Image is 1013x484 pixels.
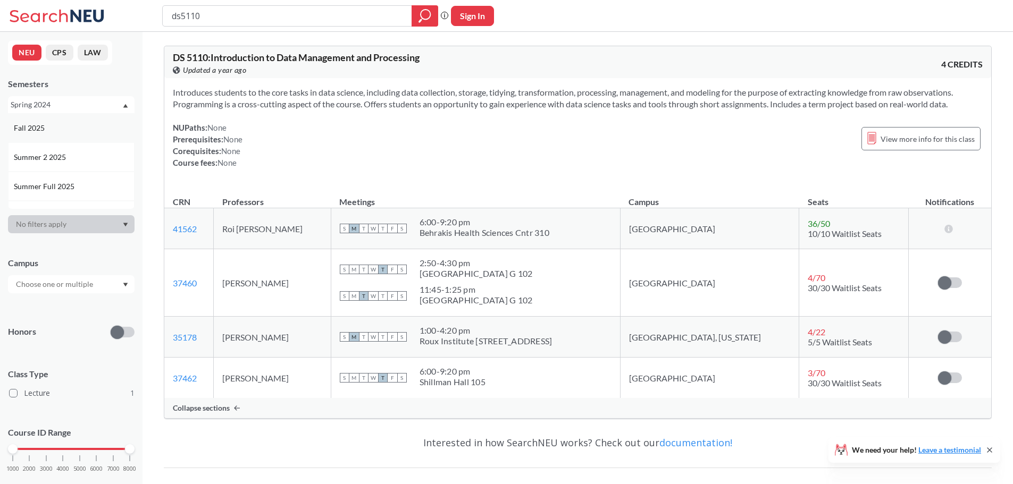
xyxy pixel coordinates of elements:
[420,377,485,387] div: Shillman Hall 105
[378,224,388,233] span: T
[40,466,53,472] span: 3000
[340,373,349,383] span: S
[378,265,388,274] span: T
[340,291,349,301] span: S
[123,466,136,472] span: 8000
[620,358,799,398] td: [GEOGRAPHIC_DATA]
[8,326,36,338] p: Honors
[214,249,331,317] td: [PERSON_NAME]
[808,378,882,388] span: 30/30 Waitlist Seats
[397,332,407,342] span: S
[173,278,197,288] a: 37460
[8,215,135,233] div: Dropdown arrow
[14,122,47,134] span: Fall 2025
[340,265,349,274] span: S
[173,87,953,109] span: Introduces students to the core tasks in data science, including data collection, storage, tidyin...
[420,284,533,295] div: 11:45 - 1:25 pm
[808,283,882,293] span: 30/30 Waitlist Seats
[349,224,359,233] span: M
[123,283,128,287] svg: Dropdown arrow
[221,146,240,156] span: None
[420,268,533,279] div: [GEOGRAPHIC_DATA] G 102
[107,466,120,472] span: 7000
[349,373,359,383] span: M
[173,122,242,168] div: NUPaths: Prerequisites: Corequisites: Course fees:
[451,6,494,26] button: Sign In
[14,151,68,163] span: Summer 2 2025
[78,45,108,61] button: LAW
[171,7,404,25] input: Class, professor, course number, "phrase"
[8,368,135,380] span: Class Type
[808,228,882,239] span: 10/10 Waitlist Seats
[388,373,397,383] span: F
[378,373,388,383] span: T
[173,373,197,383] a: 37462
[9,386,135,400] label: Lecture
[388,265,397,274] span: F
[214,317,331,358] td: [PERSON_NAME]
[378,291,388,301] span: T
[123,104,128,108] svg: Dropdown arrow
[11,99,122,111] div: Spring 2024
[388,291,397,301] span: F
[183,64,246,76] span: Updated a year ago
[397,265,407,274] span: S
[412,5,438,27] div: magnifying glass
[359,373,369,383] span: T
[223,134,242,144] span: None
[909,185,992,208] th: Notifications
[388,224,397,233] span: F
[369,265,378,274] span: W
[808,327,825,337] span: 4 / 22
[8,96,135,113] div: Spring 2024Dropdown arrowFall 2025Summer 2 2025Summer Full 2025Summer 1 2025Spring 2025Fall 2024S...
[23,466,36,472] span: 2000
[420,295,533,305] div: [GEOGRAPHIC_DATA] G 102
[11,278,100,291] input: Choose one or multiple
[397,291,407,301] span: S
[808,368,825,378] span: 3 / 70
[173,52,420,63] span: DS 5110 : Introduction to Data Management and Processing
[340,224,349,233] span: S
[217,158,237,167] span: None
[799,185,909,208] th: Seats
[12,45,41,61] button: NEU
[359,291,369,301] span: T
[173,403,230,413] span: Collapse sections
[620,208,799,249] td: [GEOGRAPHIC_DATA]
[164,427,992,458] div: Interested in how SearchNEU works? Check out our
[397,373,407,383] span: S
[214,358,331,398] td: [PERSON_NAME]
[214,185,331,208] th: Professors
[808,218,830,228] span: 36 / 50
[56,466,69,472] span: 4000
[130,387,135,399] span: 1
[14,181,77,192] span: Summer Full 2025
[659,436,732,449] a: documentation!
[808,273,825,283] span: 4 / 70
[173,332,197,342] a: 35178
[420,336,552,346] div: Roux Institute [STREET_ADDRESS]
[420,325,552,336] div: 1:00 - 4:20 pm
[918,445,981,454] a: Leave a testimonial
[173,196,190,208] div: CRN
[418,9,431,23] svg: magnifying glass
[123,223,128,227] svg: Dropdown arrow
[359,224,369,233] span: T
[6,466,19,472] span: 1000
[369,373,378,383] span: W
[46,45,73,61] button: CPS
[378,332,388,342] span: T
[73,466,86,472] span: 5000
[420,258,533,268] div: 2:50 - 4:30 pm
[620,249,799,317] td: [GEOGRAPHIC_DATA]
[8,78,135,90] div: Semesters
[941,58,983,70] span: 4 CREDITS
[620,317,799,358] td: [GEOGRAPHIC_DATA], [US_STATE]
[369,291,378,301] span: W
[8,275,135,293] div: Dropdown arrow
[359,332,369,342] span: T
[8,257,135,269] div: Campus
[420,366,485,377] div: 6:00 - 9:20 pm
[808,337,872,347] span: 5/5 Waitlist Seats
[620,185,799,208] th: Campus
